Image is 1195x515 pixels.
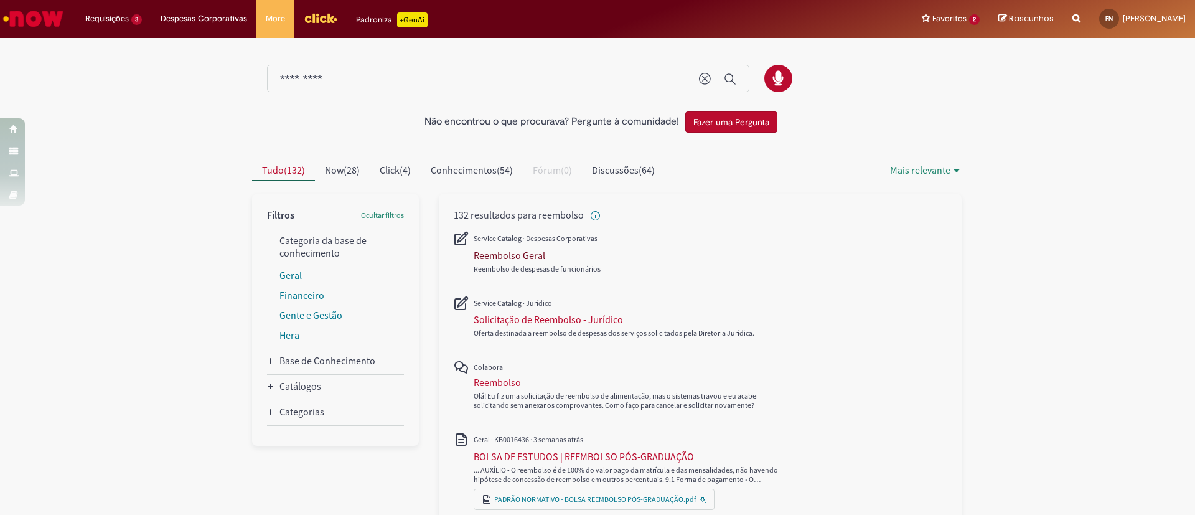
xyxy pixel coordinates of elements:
[1123,13,1186,24] span: [PERSON_NAME]
[304,9,337,27] img: click_logo_yellow_360x200.png
[397,12,428,27] p: +GenAi
[1,6,65,31] img: ServiceNow
[685,111,777,133] button: Fazer uma Pergunta
[969,14,980,25] span: 2
[424,116,679,128] h2: Não encontrou o que procurava? Pergunte à comunidade!
[998,13,1054,25] a: Rascunhos
[1009,12,1054,24] span: Rascunhos
[356,12,428,27] div: Padroniza
[1105,14,1113,22] span: FN
[161,12,247,25] span: Despesas Corporativas
[932,12,967,25] span: Favoritos
[266,12,285,25] span: More
[131,14,142,25] span: 3
[85,12,129,25] span: Requisições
